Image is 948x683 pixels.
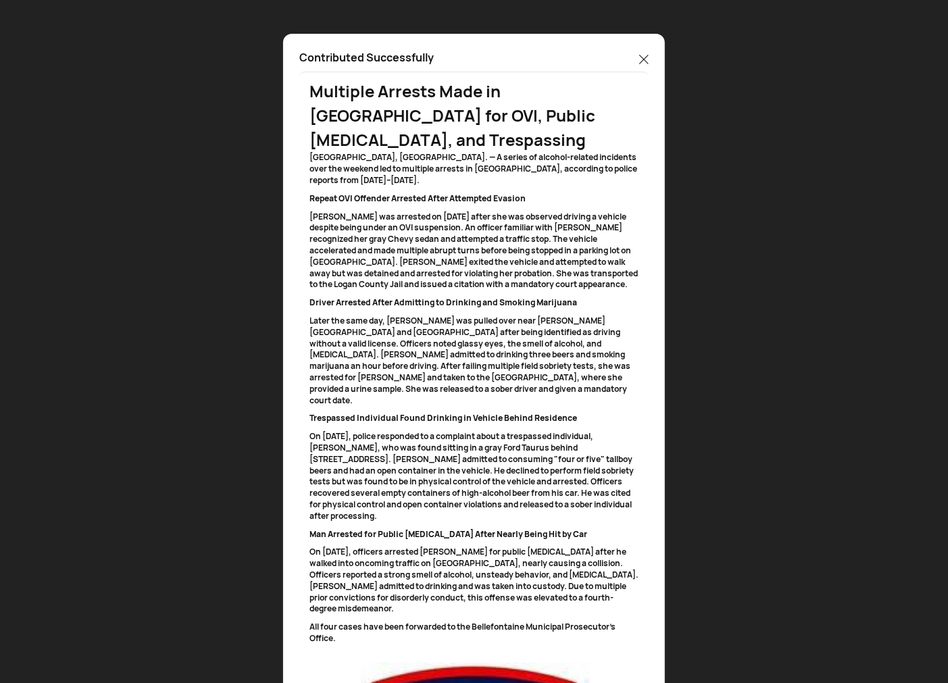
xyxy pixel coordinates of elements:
[309,193,526,204] strong: Repeat OVI Offender Arrested After Attempted Evasion
[309,211,639,291] p: [PERSON_NAME] was arrested on [DATE] after she was observed driving a vehicle despite being under...
[309,622,639,644] p: All four cases have been forwarded to the Bellefontaine Municipal Prosecutor's Office.
[309,547,639,615] p: On [DATE], officers arrested [PERSON_NAME] for public [MEDICAL_DATA] after he walked into oncomin...
[299,50,434,65] p: Contributed Successfully
[309,315,639,406] p: Later the same day, [PERSON_NAME] was pulled over near [PERSON_NAME][GEOGRAPHIC_DATA] and [GEOGRA...
[309,79,639,152] div: Multiple Arrests Made in [GEOGRAPHIC_DATA] for OVI, Public [MEDICAL_DATA], and Trespassing
[309,528,587,540] strong: Man Arrested for Public [MEDICAL_DATA] After Nearly Being Hit by Car
[309,431,639,522] p: On [DATE], police responded to a complaint about a trespassed individual, [PERSON_NAME], who was ...
[309,152,639,186] p: [GEOGRAPHIC_DATA], [GEOGRAPHIC_DATA]. — A series of alcohol-related incidents over the weekend le...
[309,297,577,308] strong: Driver Arrested After Admitting to Drinking and Smoking Marijuana
[309,412,577,424] strong: Trespassed Individual Found Drinking in Vehicle Behind Residence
